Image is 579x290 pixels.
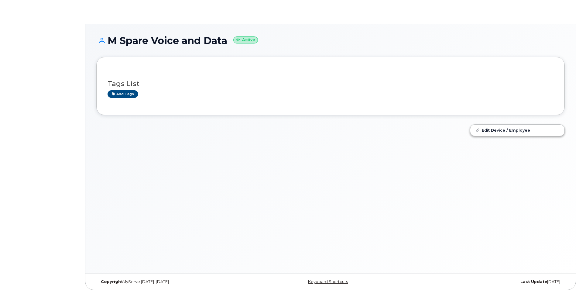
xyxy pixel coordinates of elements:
h3: Tags List [108,80,553,88]
a: Edit Device / Employee [470,125,564,136]
div: [DATE] [409,279,565,284]
a: Keyboard Shortcuts [308,279,348,284]
strong: Last Update [520,279,547,284]
a: Add tags [108,90,138,98]
h1: M Spare Voice and Data [96,35,565,46]
small: Active [233,36,258,43]
div: MyServe [DATE]–[DATE] [96,279,252,284]
strong: Copyright [101,279,123,284]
